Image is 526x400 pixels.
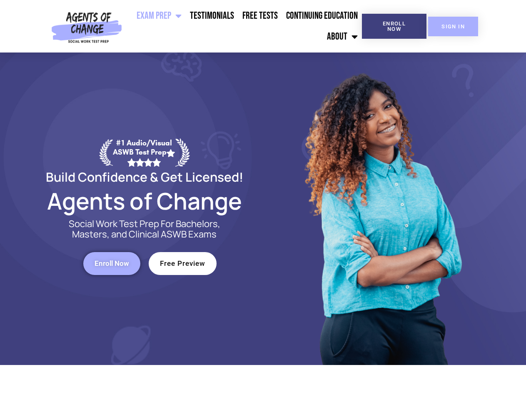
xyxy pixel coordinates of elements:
[375,21,413,32] span: Enroll Now
[132,5,186,26] a: Exam Prep
[160,260,205,267] span: Free Preview
[323,26,362,47] a: About
[238,5,282,26] a: Free Tests
[428,17,478,36] a: SIGN IN
[282,5,362,26] a: Continuing Education
[95,260,129,267] span: Enroll Now
[186,5,238,26] a: Testimonials
[83,252,140,275] a: Enroll Now
[362,14,426,39] a: Enroll Now
[59,219,230,240] p: Social Work Test Prep For Bachelors, Masters, and Clinical ASWB Exams
[113,138,175,166] div: #1 Audio/Visual ASWB Test Prep
[441,24,465,29] span: SIGN IN
[26,171,263,183] h2: Build Confidence & Get Licensed!
[149,252,217,275] a: Free Preview
[125,5,362,47] nav: Menu
[26,191,263,210] h2: Agents of Change
[299,52,465,365] img: Website Image 1 (1)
